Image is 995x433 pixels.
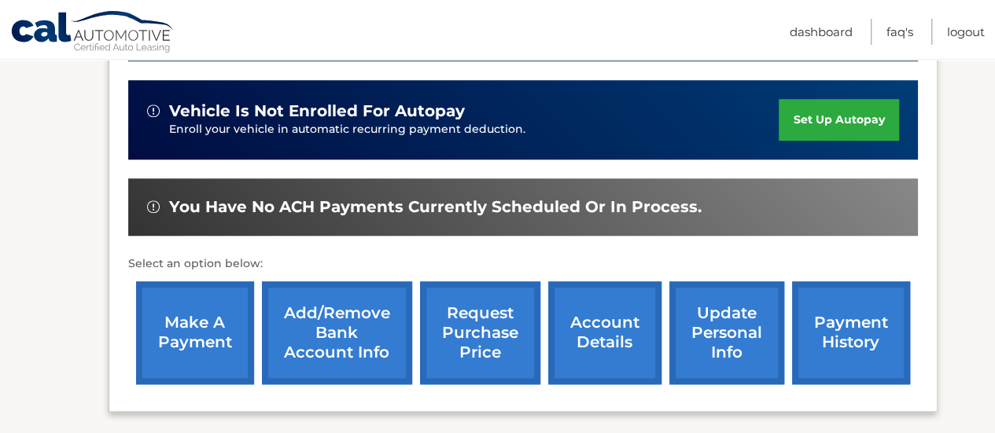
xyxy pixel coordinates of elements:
a: FAQ's [886,19,913,45]
a: Dashboard [790,19,853,45]
p: Select an option below: [128,255,918,273]
a: request purchase price [420,281,540,384]
a: Logout [947,19,985,45]
img: alert-white.svg [147,105,160,117]
a: set up autopay [779,99,898,141]
span: vehicle is not enrolled for autopay [169,101,465,121]
a: account details [548,281,661,384]
a: update personal info [669,281,784,384]
img: alert-white.svg [147,200,160,213]
a: Add/Remove bank account info [262,281,412,384]
a: payment history [792,281,910,384]
a: make a payment [136,281,254,384]
a: Cal Automotive [10,10,175,56]
p: Enroll your vehicle in automatic recurring payment deduction. [169,121,779,138]
span: You have no ACH payments currently scheduled or in process. [169,197,702,217]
